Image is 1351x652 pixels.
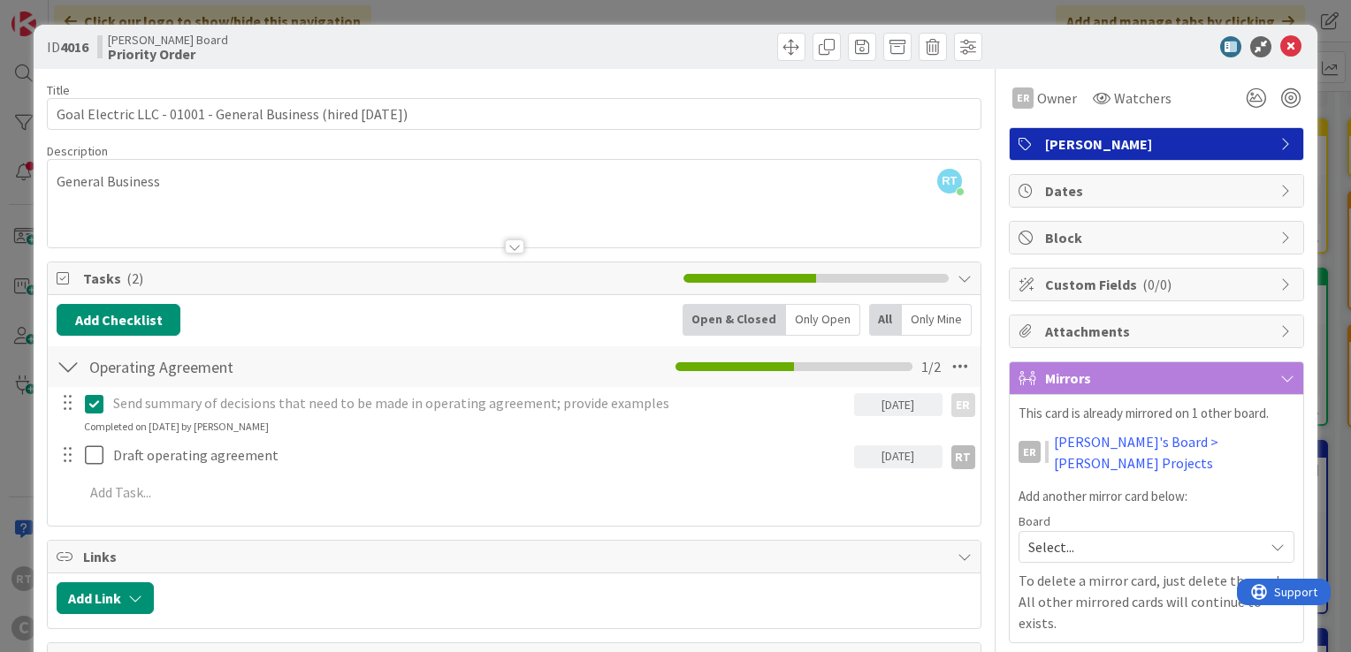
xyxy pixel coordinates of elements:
[854,393,943,416] div: [DATE]
[108,47,228,61] b: Priority Order
[47,36,88,57] span: ID
[47,98,981,130] input: type card name here...
[869,304,902,336] div: All
[1114,87,1172,109] span: Watchers
[1045,180,1271,201] span: Dates
[902,304,972,336] div: Only Mine
[57,582,154,614] button: Add Link
[47,143,108,159] span: Description
[60,38,88,56] b: 4016
[57,304,180,336] button: Add Checklist
[854,445,943,468] div: [DATE]
[1019,404,1294,424] p: This card is already mirrored on 1 other board.
[1019,570,1294,633] p: To delete a mirror card, just delete the card. All other mirrored cards will continue to exists.
[1037,87,1077,109] span: Owner
[37,3,80,24] span: Support
[84,419,269,435] div: Completed on [DATE] by [PERSON_NAME]
[47,82,70,98] label: Title
[126,269,143,287] span: ( 2 )
[786,304,860,336] div: Only Open
[951,393,975,417] div: ER
[1012,87,1034,109] div: ER
[1045,321,1271,342] span: Attachments
[113,393,847,413] p: Send summary of decisions that need to be made in operating agreement; provide examples
[1054,431,1294,474] a: [PERSON_NAME]'s Board > [PERSON_NAME] Projects
[1019,515,1050,527] span: Board
[1045,274,1271,295] span: Custom Fields
[57,171,972,192] p: General Business
[1019,441,1041,463] div: ER
[83,351,481,383] input: Add Checklist...
[683,304,786,336] div: Open & Closed
[108,33,228,47] span: [PERSON_NAME] Board
[1142,276,1172,293] span: ( 0/0 )
[113,445,847,466] p: Draft operating agreement
[83,268,675,289] span: Tasks
[1045,227,1271,248] span: Block
[937,169,962,193] span: RT
[1045,368,1271,389] span: Mirrors
[1028,534,1255,559] span: Select...
[951,445,975,469] div: RT
[83,546,949,567] span: Links
[1045,133,1271,155] span: [PERSON_NAME]
[1019,487,1294,507] p: Add another mirror card below:
[921,356,941,377] span: 1 / 2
